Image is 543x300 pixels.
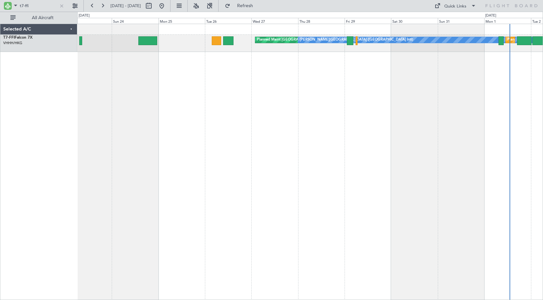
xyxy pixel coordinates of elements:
span: All Aircraft [17,16,69,20]
div: [DATE] [485,13,496,19]
span: T7-FFI [3,36,15,40]
div: Sun 24 [112,18,158,24]
div: Sat 30 [391,18,437,24]
div: [PERSON_NAME][GEOGRAPHIC_DATA] ([GEOGRAPHIC_DATA] Intl) [300,35,413,45]
div: Sat 23 [65,18,112,24]
div: Tue 26 [205,18,251,24]
div: [DATE] [79,13,90,19]
div: Mon 1 [484,18,531,24]
div: Fri 29 [345,18,391,24]
div: Sun 31 [438,18,484,24]
span: [DATE] - [DATE] [110,3,141,9]
a: T7-FFIFalcon 7X [3,36,32,40]
input: A/C (Reg. or Type) [20,1,57,11]
div: Thu 28 [298,18,345,24]
div: Quick Links [444,3,466,10]
a: VHHH/HKG [3,41,22,45]
button: Quick Links [431,1,479,11]
div: Wed 27 [251,18,298,24]
button: All Aircraft [7,13,70,23]
span: Refresh [232,4,259,8]
div: Planned Maint [GEOGRAPHIC_DATA] ([GEOGRAPHIC_DATA] Intl) [257,35,365,45]
div: Mon 25 [158,18,205,24]
button: Refresh [222,1,261,11]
